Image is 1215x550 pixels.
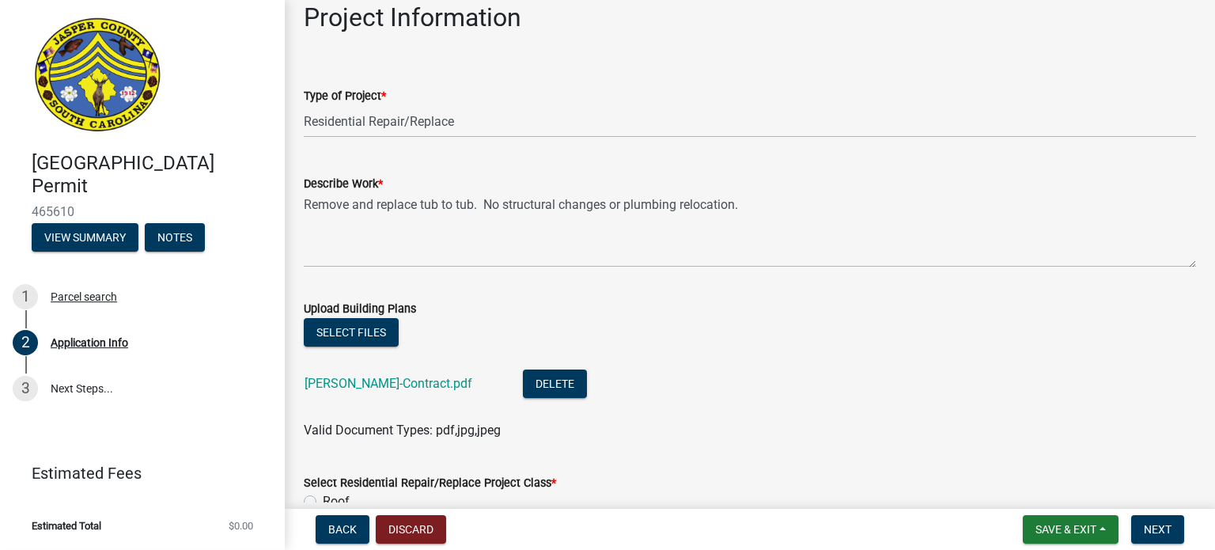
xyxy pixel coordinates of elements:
[376,515,446,544] button: Discard
[304,304,416,315] label: Upload Building Plans
[32,232,138,245] wm-modal-confirm: Summary
[1131,515,1184,544] button: Next
[32,204,253,219] span: 465610
[304,318,399,347] button: Select files
[328,523,357,536] span: Back
[32,152,272,198] h4: [GEOGRAPHIC_DATA] Permit
[32,223,138,252] button: View Summary
[523,377,587,393] wm-modal-confirm: Delete Document
[145,223,205,252] button: Notes
[13,457,259,489] a: Estimated Fees
[145,232,205,245] wm-modal-confirm: Notes
[316,515,369,544] button: Back
[523,370,587,398] button: Delete
[51,337,128,348] div: Application Info
[1035,523,1096,536] span: Save & Exit
[304,423,501,438] span: Valid Document Types: pdf,jpg,jpeg
[32,521,101,531] span: Estimated Total
[304,179,383,190] label: Describe Work
[304,2,1196,32] h2: Project Information
[13,330,38,355] div: 2
[304,478,556,489] label: Select Residential Repair/Replace Project Class
[13,376,38,401] div: 3
[305,376,472,391] a: [PERSON_NAME]-Contract.pdf
[323,492,350,511] label: Roof
[13,284,38,309] div: 1
[32,17,164,135] img: Jasper County, South Carolina
[1144,523,1171,536] span: Next
[51,291,117,302] div: Parcel search
[304,91,386,102] label: Type of Project
[229,521,253,531] span: $0.00
[1023,515,1118,544] button: Save & Exit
